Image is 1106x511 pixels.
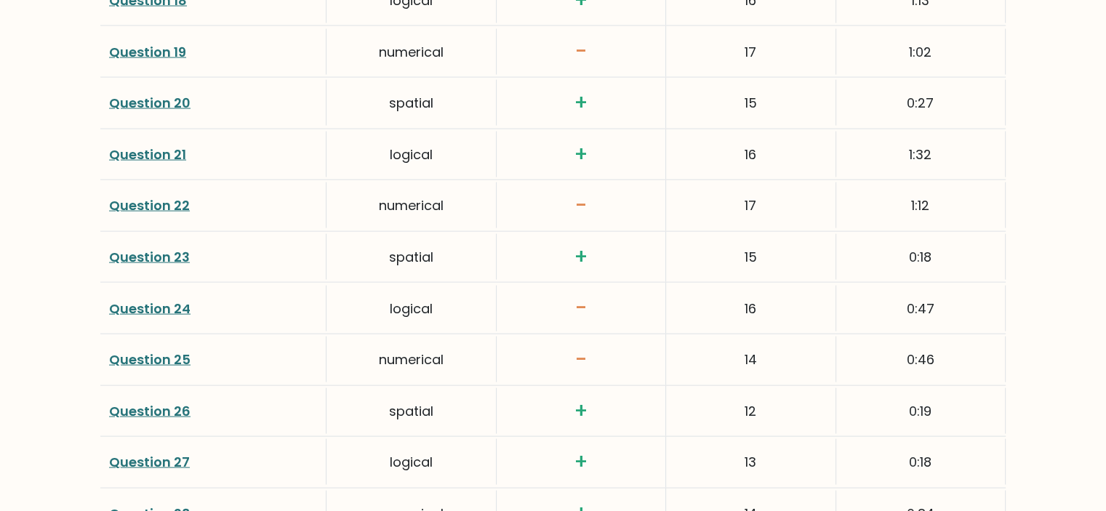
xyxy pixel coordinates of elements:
div: 14 [666,337,835,382]
div: numerical [326,182,496,228]
h3: - [505,296,657,321]
div: spatial [326,80,496,126]
a: Question 19 [109,43,186,61]
div: 1:02 [836,29,1006,75]
div: numerical [326,29,496,75]
h3: - [505,347,657,372]
div: 15 [666,234,835,280]
div: 12 [666,388,835,434]
div: logical [326,132,496,177]
a: Question 23 [109,248,190,266]
div: logical [326,439,496,485]
div: 1:32 [836,132,1006,177]
a: Question 24 [109,299,191,318]
div: spatial [326,234,496,280]
h3: + [505,142,657,167]
div: 13 [666,439,835,485]
div: 0:46 [836,337,1006,382]
div: 0:18 [836,439,1006,485]
div: numerical [326,337,496,382]
a: Question 22 [109,196,190,214]
div: 16 [666,132,835,177]
h3: + [505,245,657,270]
h3: + [505,91,657,116]
div: logical [326,286,496,331]
h3: + [505,399,657,424]
div: 0:19 [836,388,1006,434]
a: Question 25 [109,350,191,369]
div: 1:12 [836,182,1006,228]
a: Question 26 [109,402,191,420]
div: 0:18 [836,234,1006,280]
div: 17 [666,29,835,75]
a: Question 27 [109,453,190,471]
div: 17 [666,182,835,228]
div: 16 [666,286,835,331]
h3: - [505,193,657,218]
div: spatial [326,388,496,434]
div: 15 [666,80,835,126]
a: Question 20 [109,94,191,112]
div: 0:27 [836,80,1006,126]
h3: - [505,39,657,64]
div: 0:47 [836,286,1006,331]
a: Question 21 [109,145,186,164]
h3: + [505,450,657,475]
